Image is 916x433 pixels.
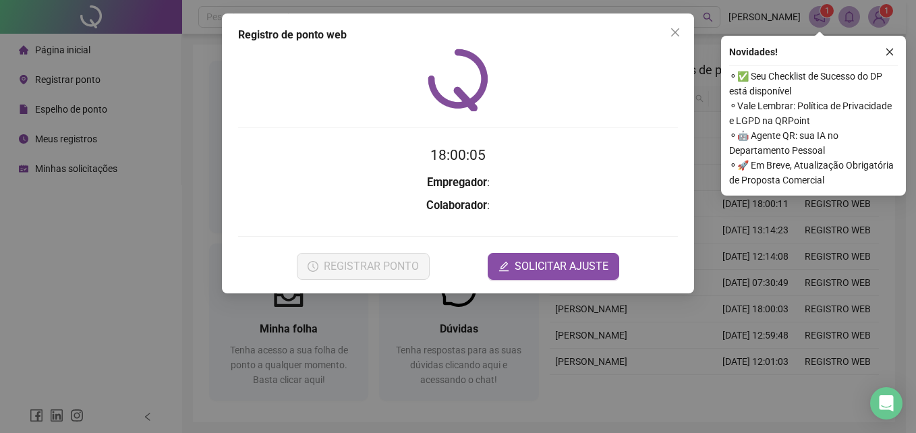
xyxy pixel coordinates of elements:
[729,69,898,98] span: ⚬ ✅ Seu Checklist de Sucesso do DP está disponível
[498,261,509,272] span: edit
[238,197,678,214] h3: :
[729,45,778,59] span: Novidades !
[297,253,430,280] button: REGISTRAR PONTO
[885,47,894,57] span: close
[428,49,488,111] img: QRPoint
[670,27,681,38] span: close
[729,128,898,158] span: ⚬ 🤖 Agente QR: sua IA no Departamento Pessoal
[729,158,898,187] span: ⚬ 🚀 Em Breve, Atualização Obrigatória de Proposta Comercial
[664,22,686,43] button: Close
[238,27,678,43] div: Registro de ponto web
[515,258,608,275] span: SOLICITAR AJUSTE
[426,199,487,212] strong: Colaborador
[427,176,487,189] strong: Empregador
[238,174,678,192] h3: :
[870,387,903,420] div: Open Intercom Messenger
[729,98,898,128] span: ⚬ Vale Lembrar: Política de Privacidade e LGPD na QRPoint
[488,253,619,280] button: editSOLICITAR AJUSTE
[430,147,486,163] time: 18:00:05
